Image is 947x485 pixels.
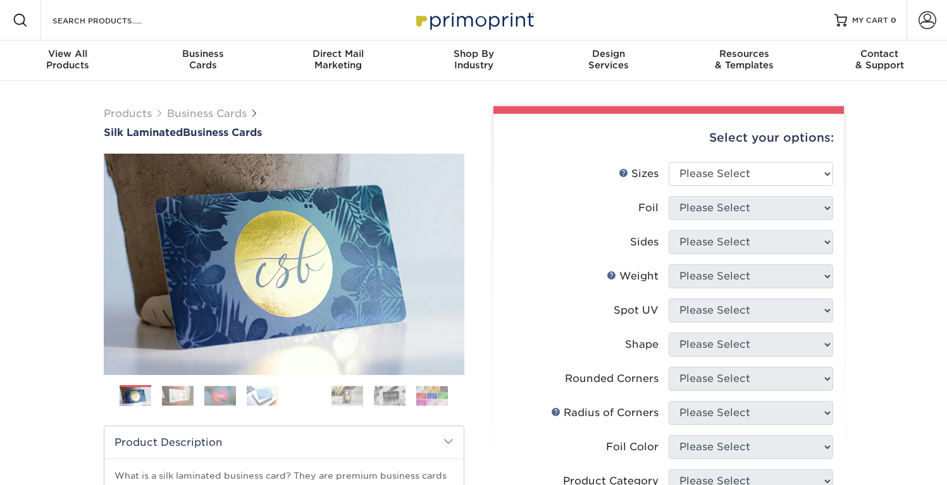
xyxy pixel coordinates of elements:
img: Business Cards 04 [247,386,278,405]
span: Direct Mail [271,48,406,59]
img: Primoprint [411,6,537,34]
a: Shop ByIndustry [406,40,542,81]
div: Sides [630,235,659,250]
img: Business Cards 05 [289,380,321,412]
a: DesignServices [541,40,676,81]
div: Select your options: [504,114,834,162]
div: Radius of Corners [551,405,659,421]
div: Foil Color [606,439,659,455]
a: Business Cards [167,107,247,120]
a: Silk LaminatedBusiness Cards [104,126,464,138]
span: MY CART [852,15,888,26]
div: Sizes [619,166,659,181]
img: Business Cards 06 [331,386,363,405]
div: Rounded Corners [565,371,659,386]
a: Resources& Templates [676,40,812,81]
img: Business Cards 07 [374,386,405,405]
div: & Templates [676,48,812,71]
span: Design [541,48,676,59]
input: SEARCH PRODUCTS..... [51,13,175,28]
span: Silk Laminated [104,126,183,138]
div: Spot UV [614,303,659,318]
div: & Support [812,48,947,71]
img: Business Cards 02 [162,386,194,405]
img: Business Cards 08 [416,386,448,405]
img: Business Cards 03 [204,386,236,405]
a: Direct MailMarketing [271,40,406,81]
div: Foil [638,200,659,216]
h1: Business Cards [104,126,464,138]
span: 0 [891,16,896,25]
a: Products [104,107,152,120]
div: Marketing [271,48,406,71]
span: Business [135,48,271,59]
span: Shop By [406,48,542,59]
div: Services [541,48,676,71]
a: Contact& Support [812,40,947,81]
a: BusinessCards [135,40,271,81]
span: Contact [812,48,947,59]
div: Shape [625,337,659,352]
div: Cards [135,48,271,71]
div: Weight [607,269,659,284]
img: Silk Laminated 01 [104,84,464,445]
span: Resources [676,48,812,59]
img: Business Cards 01 [120,381,151,412]
h2: Product Description [104,426,464,458]
div: Industry [406,48,542,71]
